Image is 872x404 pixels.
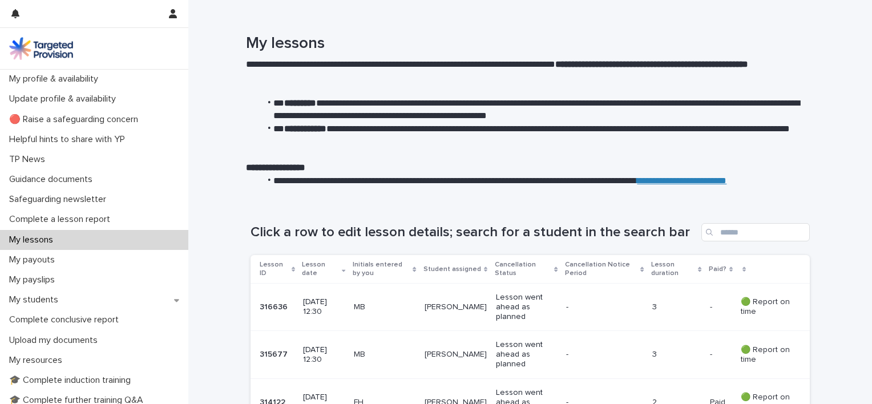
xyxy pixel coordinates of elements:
p: [PERSON_NAME] [425,302,487,312]
p: 315677 [260,348,290,359]
p: My payouts [5,254,64,265]
p: Cancellation Notice Period [565,258,638,280]
p: Guidance documents [5,174,102,185]
p: Student assigned [423,263,481,276]
p: - [566,302,629,312]
p: Paid? [709,263,726,276]
p: My students [5,294,67,305]
p: Lesson went ahead as planned [496,340,557,369]
p: My profile & availability [5,74,107,84]
h1: My lessons [246,34,805,54]
p: My resources [5,355,71,366]
p: Helpful hints to share with YP [5,134,134,145]
p: - [566,350,629,359]
p: Complete a lesson report [5,214,119,225]
p: Lesson duration [651,258,696,280]
p: Upload my documents [5,335,107,346]
p: TP News [5,154,54,165]
p: 🔴 Raise a safeguarding concern [5,114,147,125]
img: M5nRWzHhSzIhMunXDL62 [9,37,73,60]
p: 🟢 Report on time [741,297,792,317]
p: My payslips [5,274,64,285]
tr: 315677315677 [DATE] 12:30MB[PERSON_NAME]Lesson went ahead as planned-3-- 🟢 Report on time [251,331,810,378]
p: - [710,348,714,359]
p: 🎓 Complete induction training [5,375,140,386]
p: [PERSON_NAME] [425,350,487,359]
p: Lesson ID [260,258,289,280]
tr: 316636316636 [DATE] 12:30MB[PERSON_NAME]Lesson went ahead as planned-3-- 🟢 Report on time [251,284,810,331]
h1: Click a row to edit lesson details; search for a student in the search bar [251,224,697,241]
p: 🟢 Report on time [741,345,792,365]
p: MB [354,350,415,359]
input: Search [701,223,810,241]
p: Lesson date [302,258,339,280]
p: 316636 [260,300,290,312]
p: [DATE] 12:30 [303,345,344,365]
p: 3 [652,302,701,312]
p: MB [354,302,415,312]
p: - [710,300,714,312]
p: Initials entered by you [353,258,410,280]
p: Safeguarding newsletter [5,194,115,205]
p: 3 [652,350,701,359]
p: [DATE] 12:30 [303,297,344,317]
p: Cancellation Status [495,258,552,280]
p: Complete conclusive report [5,314,128,325]
p: Update profile & availability [5,94,125,104]
p: Lesson went ahead as planned [496,293,557,321]
p: My lessons [5,235,62,245]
